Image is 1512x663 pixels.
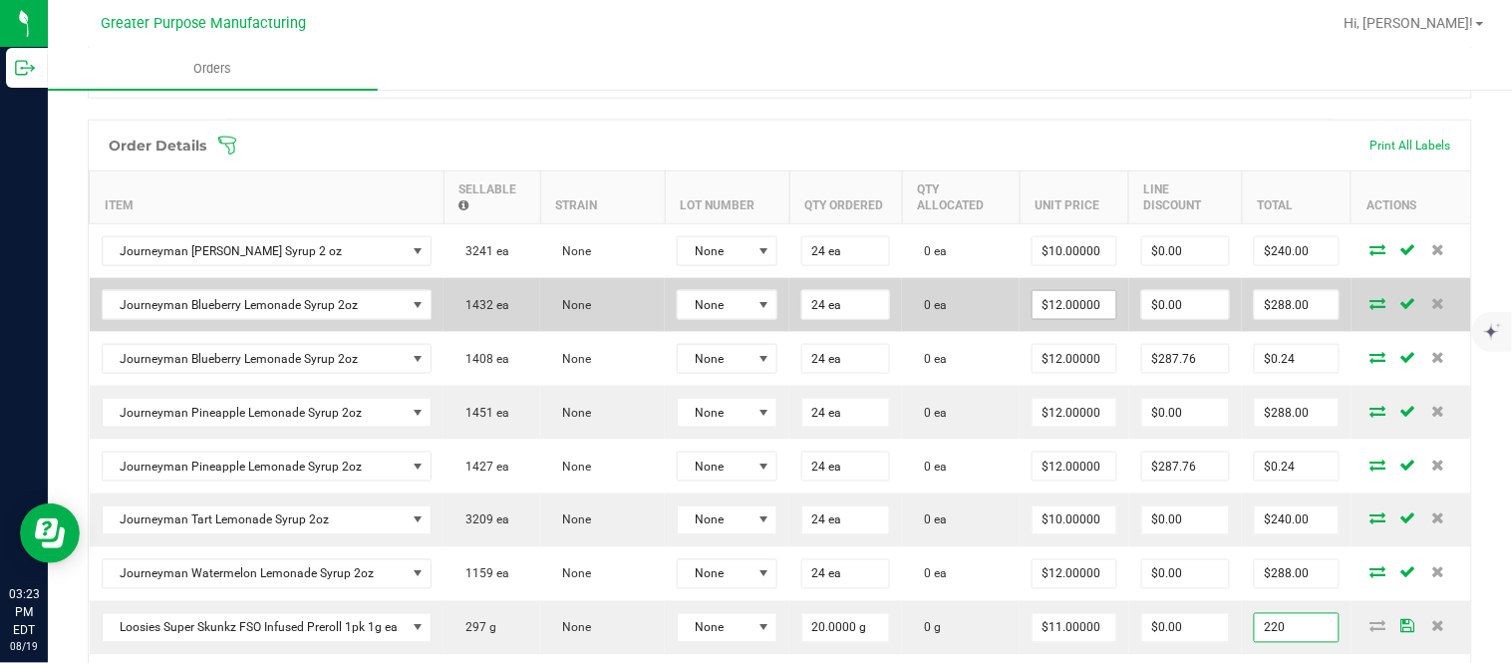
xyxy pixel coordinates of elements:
[1033,560,1115,588] input: 0
[1255,345,1339,373] input: 0
[540,170,665,223] th: Strain
[1393,297,1423,309] span: Save Order Detail
[552,567,591,581] span: None
[103,506,407,534] span: Journeyman Tart Lemonade Syrup 2oz
[102,559,433,589] span: NO DATA FOUND
[552,298,591,312] span: None
[678,453,752,481] span: None
[802,453,889,481] input: 0
[455,352,509,366] span: 1408 ea
[102,236,433,266] span: NO DATA FOUND
[1393,566,1423,578] span: Save Order Detail
[1255,453,1339,481] input: 0
[802,614,889,642] input: 0
[802,291,889,319] input: 0
[552,460,591,474] span: None
[1142,399,1230,427] input: 0
[455,298,509,312] span: 1432 ea
[665,170,789,223] th: Lot Number
[1142,237,1230,265] input: 0
[1423,297,1453,309] span: Delete Order Detail
[103,560,407,588] span: Journeyman Watermelon Lemonade Syrup 2oz
[1352,170,1471,223] th: Actions
[914,567,947,581] span: 0 ea
[1255,237,1339,265] input: 0
[455,244,509,258] span: 3241 ea
[1033,399,1115,427] input: 0
[789,170,902,223] th: Qty Ordered
[90,170,445,223] th: Item
[1142,453,1230,481] input: 0
[914,513,947,527] span: 0 ea
[1423,405,1453,417] span: Delete Order Detail
[1142,291,1230,319] input: 0
[1033,453,1115,481] input: 0
[1242,170,1352,223] th: Total
[1033,506,1115,534] input: 0
[678,560,752,588] span: None
[1255,560,1339,588] input: 0
[914,352,947,366] span: 0 ea
[103,453,407,481] span: Journeyman Pineapple Lemonade Syrup 2oz
[552,513,591,527] span: None
[678,345,752,373] span: None
[1020,170,1128,223] th: Unit Price
[902,170,1020,223] th: Qty Allocated
[455,567,509,581] span: 1159 ea
[678,399,752,427] span: None
[9,585,39,639] p: 03:23 PM EDT
[802,506,889,534] input: 0
[103,614,407,642] span: Loosies Super Skunkz FSO Infused Preroll 1pk 1g ea
[1393,351,1423,363] span: Save Order Detail
[914,244,947,258] span: 0 ea
[914,298,947,312] span: 0 ea
[455,460,509,474] span: 1427 ea
[678,291,752,319] span: None
[802,399,889,427] input: 0
[102,505,433,535] span: NO DATA FOUND
[1393,405,1423,417] span: Save Order Detail
[102,344,433,374] span: NO DATA FOUND
[678,237,752,265] span: None
[102,398,433,428] span: NO DATA FOUND
[1423,512,1453,524] span: Delete Order Detail
[1142,560,1230,588] input: 0
[103,345,407,373] span: Journeyman Blueberry Lemonade Syrup 2oz
[103,399,407,427] span: Journeyman Pineapple Lemonade Syrup 2oz
[1033,345,1115,373] input: 0
[1129,170,1243,223] th: Line Discount
[1393,243,1423,255] span: Save Order Detail
[1142,345,1230,373] input: 0
[1423,243,1453,255] span: Delete Order Detail
[455,406,509,420] span: 1451 ea
[914,621,941,635] span: 0 g
[1142,614,1230,642] input: 0
[101,15,306,32] span: Greater Purpose Manufacturing
[1255,291,1339,319] input: 0
[914,460,947,474] span: 0 ea
[552,621,591,635] span: None
[1033,237,1115,265] input: 0
[1033,291,1115,319] input: 0
[1393,512,1423,524] span: Save Order Detail
[552,406,591,420] span: None
[1255,399,1339,427] input: 0
[802,345,889,373] input: 0
[552,352,591,366] span: None
[103,237,407,265] span: Journeyman [PERSON_NAME] Syrup 2 oz
[444,170,540,223] th: Sellable
[20,503,80,563] iframe: Resource center
[109,138,206,154] h1: Order Details
[1142,506,1230,534] input: 0
[552,244,591,258] span: None
[103,291,407,319] span: Journeyman Blueberry Lemonade Syrup 2oz
[102,452,433,482] span: NO DATA FOUND
[455,621,496,635] span: 297 g
[15,58,35,78] inline-svg: Outbound
[1423,566,1453,578] span: Delete Order Detail
[1423,459,1453,471] span: Delete Order Detail
[9,639,39,654] p: 08/19
[678,614,752,642] span: None
[1423,351,1453,363] span: Delete Order Detail
[678,506,752,534] span: None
